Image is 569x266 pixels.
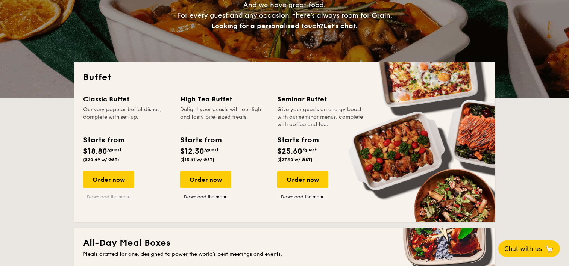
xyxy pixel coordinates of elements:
[83,147,107,156] span: $18.80
[504,245,542,252] span: Chat with us
[302,147,317,153] span: /guest
[180,194,231,200] a: Download the menu
[83,94,171,104] div: Classic Buffet
[323,22,358,30] span: Let's chat.
[83,157,119,162] span: ($20.49 w/ GST)
[277,147,302,156] span: $25.60
[277,194,328,200] a: Download the menu
[83,71,486,83] h2: Buffet
[277,135,318,146] div: Starts from
[180,94,268,104] div: High Tea Buffet
[277,106,365,128] div: Give your guests an energy boost with our seminar menus, complete with coffee and tea.
[83,135,124,146] div: Starts from
[277,157,313,162] span: ($27.90 w/ GST)
[180,171,231,188] div: Order now
[180,157,214,162] span: ($13.41 w/ GST)
[83,237,486,249] h2: All-Day Meal Boxes
[83,251,486,258] div: Meals crafted for one, designed to power the world's best meetings and events.
[204,147,218,153] span: /guest
[180,106,268,128] div: Delight your guests with our light and tasty bite-sized treats.
[180,135,221,146] div: Starts from
[83,106,171,128] div: Our very popular buffet dishes, complete with set-up.
[107,147,121,153] span: /guest
[83,194,134,200] a: Download the menu
[277,94,365,104] div: Seminar Buffet
[177,1,392,30] span: And we have great food. For every guest and any occasion, there’s always room for Grain.
[211,22,323,30] span: Looking for a personalised touch?
[545,245,554,253] span: 🦙
[83,171,134,188] div: Order now
[277,171,328,188] div: Order now
[180,147,204,156] span: $12.30
[498,240,560,257] button: Chat with us🦙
